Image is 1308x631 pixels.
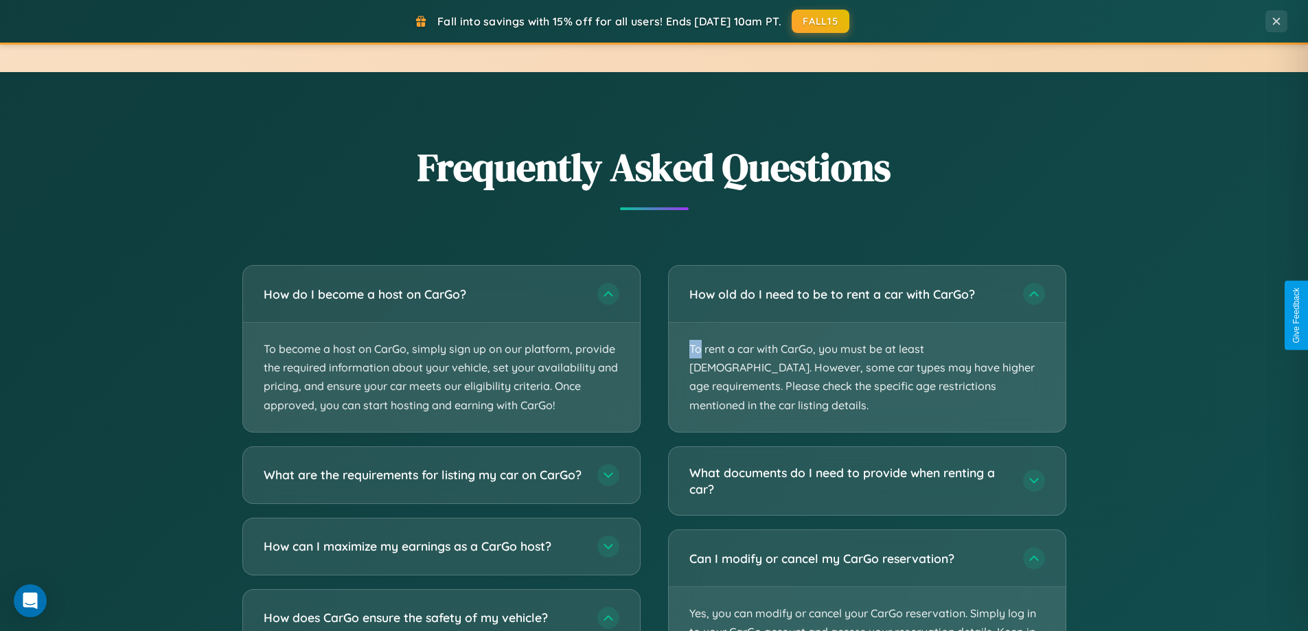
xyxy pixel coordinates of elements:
[242,141,1066,194] h2: Frequently Asked Questions
[669,323,1066,432] p: To rent a car with CarGo, you must be at least [DEMOGRAPHIC_DATA]. However, some car types may ha...
[689,550,1009,567] h3: Can I modify or cancel my CarGo reservation?
[264,609,584,626] h3: How does CarGo ensure the safety of my vehicle?
[243,323,640,432] p: To become a host on CarGo, simply sign up on our platform, provide the required information about...
[792,10,849,33] button: FALL15
[437,14,781,28] span: Fall into savings with 15% off for all users! Ends [DATE] 10am PT.
[689,464,1009,498] h3: What documents do I need to provide when renting a car?
[264,466,584,483] h3: What are the requirements for listing my car on CarGo?
[14,584,47,617] div: Open Intercom Messenger
[689,286,1009,303] h3: How old do I need to be to rent a car with CarGo?
[264,538,584,555] h3: How can I maximize my earnings as a CarGo host?
[1292,288,1301,343] div: Give Feedback
[264,286,584,303] h3: How do I become a host on CarGo?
